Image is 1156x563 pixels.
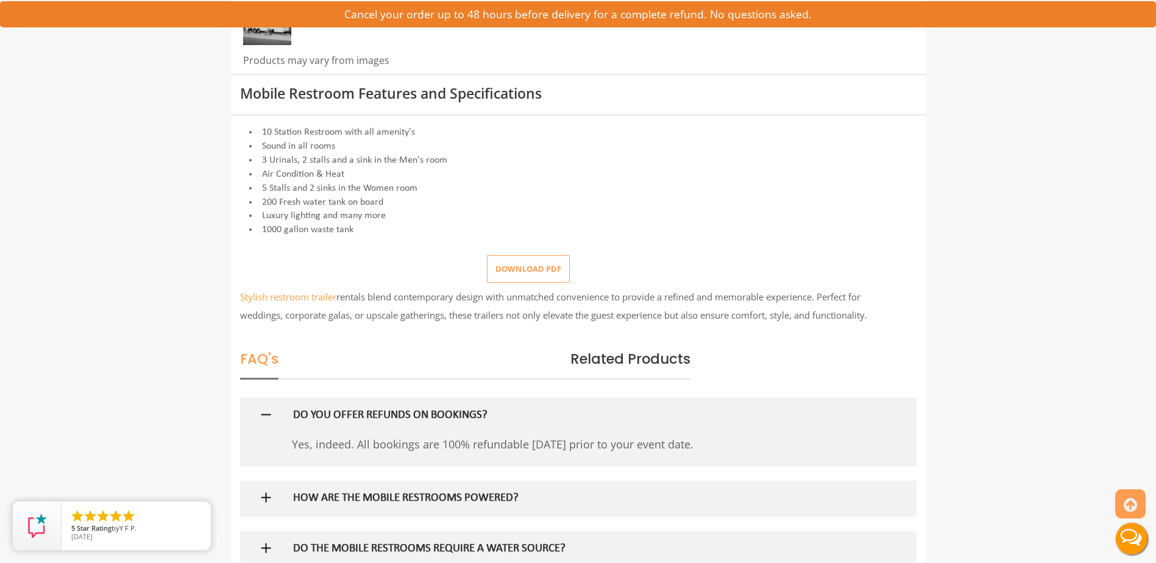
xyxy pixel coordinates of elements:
h3: Mobile Restroom Features and Specifications [240,86,917,101]
button: Download pdf [487,255,570,283]
span: [DATE] [71,532,93,541]
li:  [70,509,85,523]
li:  [83,509,98,523]
span: Related Products [570,349,690,369]
li: Sound in all rooms [240,140,917,154]
span: FAQ's [240,349,278,380]
img: plus icon sign [258,540,274,556]
li:  [108,509,123,523]
a: Stylish restroom trailer [240,291,336,303]
button: Live Chat [1107,514,1156,563]
a: Download pdf [477,263,570,274]
div: Products may vary from images [240,54,569,74]
span: Star Rating [77,523,112,533]
li: Air Condition & Heat [240,168,917,182]
h5: DO THE MOBILE RESTROOMS REQUIRE A WATER SOURCE? [293,543,823,556]
img: Review Rating [25,514,49,538]
img: minus icon sign [258,407,274,422]
li: Luxury lighting and many more [240,209,917,223]
li: 1000 gallon waste tank [240,223,917,237]
li: 200 Fresh water tank on board [240,196,917,210]
li: 10 Station Restroom with all amenity's [240,126,917,140]
span: by [71,525,201,533]
li:  [121,509,136,523]
li: 3 Urinals, 2 stalls and a sink in the Men's room [240,154,917,168]
h5: HOW ARE THE MOBILE RESTROOMS POWERED? [293,492,823,505]
p: rentals blend contemporary design with unmatched convenience to provide a refined and memorable e... [240,288,900,324]
li: 5 Stalls and 2 sinks in the Women room [240,182,917,196]
span: 5 [71,523,75,533]
li:  [96,509,110,523]
img: plus icon sign [258,490,274,505]
p: Yes, indeed. All bookings are 100% refundable [DATE] prior to your event date. [292,433,843,455]
h5: DO YOU OFFER REFUNDS ON BOOKINGS? [293,409,823,422]
span: Y F P. [119,523,137,533]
